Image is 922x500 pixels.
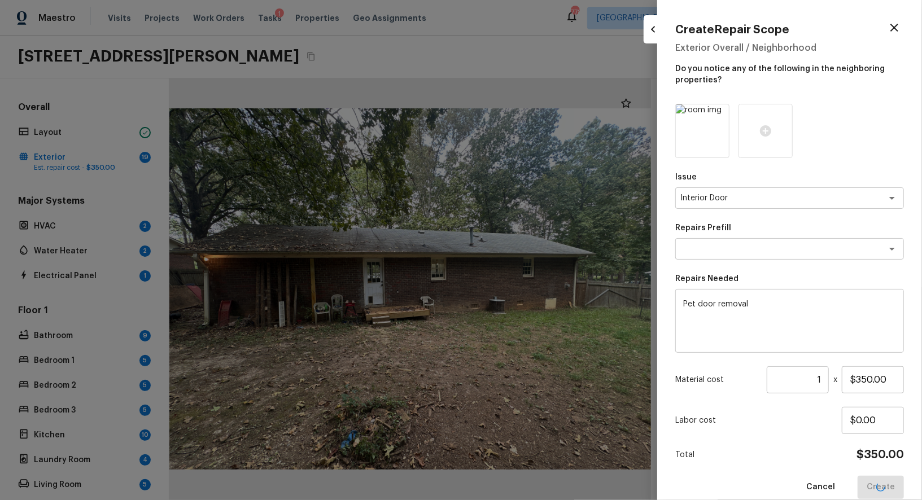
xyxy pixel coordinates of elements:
img: room img [676,104,729,157]
button: Open [884,241,900,257]
p: Issue [675,172,904,183]
p: Repairs Prefill [675,222,904,234]
textarea: Pet door removal [683,299,896,344]
p: Material cost [675,374,762,385]
p: Repairs Needed [675,273,904,284]
p: Do you notice any of the following in the neighboring properties? [675,59,904,86]
h5: Exterior Overall / Neighborhood [675,42,904,54]
p: Total [675,449,694,460]
button: Open [884,190,900,206]
div: x [675,366,904,393]
p: Labor cost [675,415,842,426]
button: Cancel [797,476,844,499]
textarea: Interior Door [680,192,867,204]
h4: Create Repair Scope [675,23,789,37]
h4: $350.00 [857,448,904,462]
